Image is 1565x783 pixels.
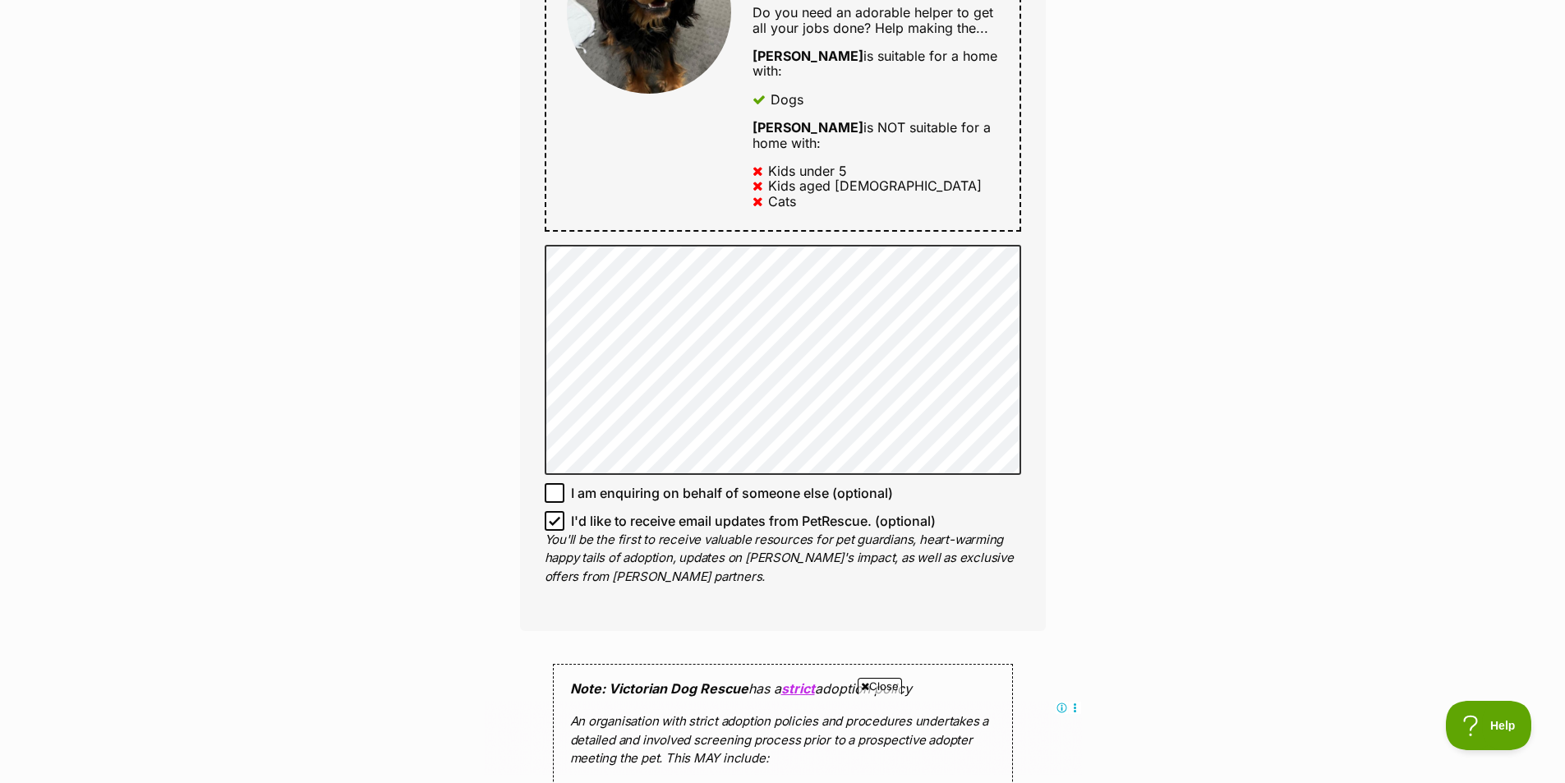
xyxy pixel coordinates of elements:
span: Close [858,678,902,694]
iframe: Advertisement [484,701,1082,775]
div: Cats [768,194,796,209]
strong: [PERSON_NAME] [753,119,863,136]
a: strict [781,680,815,697]
span: I am enquiring on behalf of someone else (optional) [571,483,893,503]
div: Kids under 5 [768,164,847,178]
iframe: Help Scout Beacon - Open [1446,701,1532,750]
div: is NOT suitable for a home with: [753,120,998,150]
div: Dogs [771,92,803,107]
div: is suitable for a home with: [753,48,998,79]
div: Kids aged [DEMOGRAPHIC_DATA] [768,178,982,193]
strong: [PERSON_NAME] [753,48,863,64]
p: You'll be the first to receive valuable resources for pet guardians, heart-warming happy tails of... [545,531,1021,587]
span: I'd like to receive email updates from PetRescue. (optional) [571,511,936,531]
strong: Note: Victorian Dog Rescue [570,680,748,697]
